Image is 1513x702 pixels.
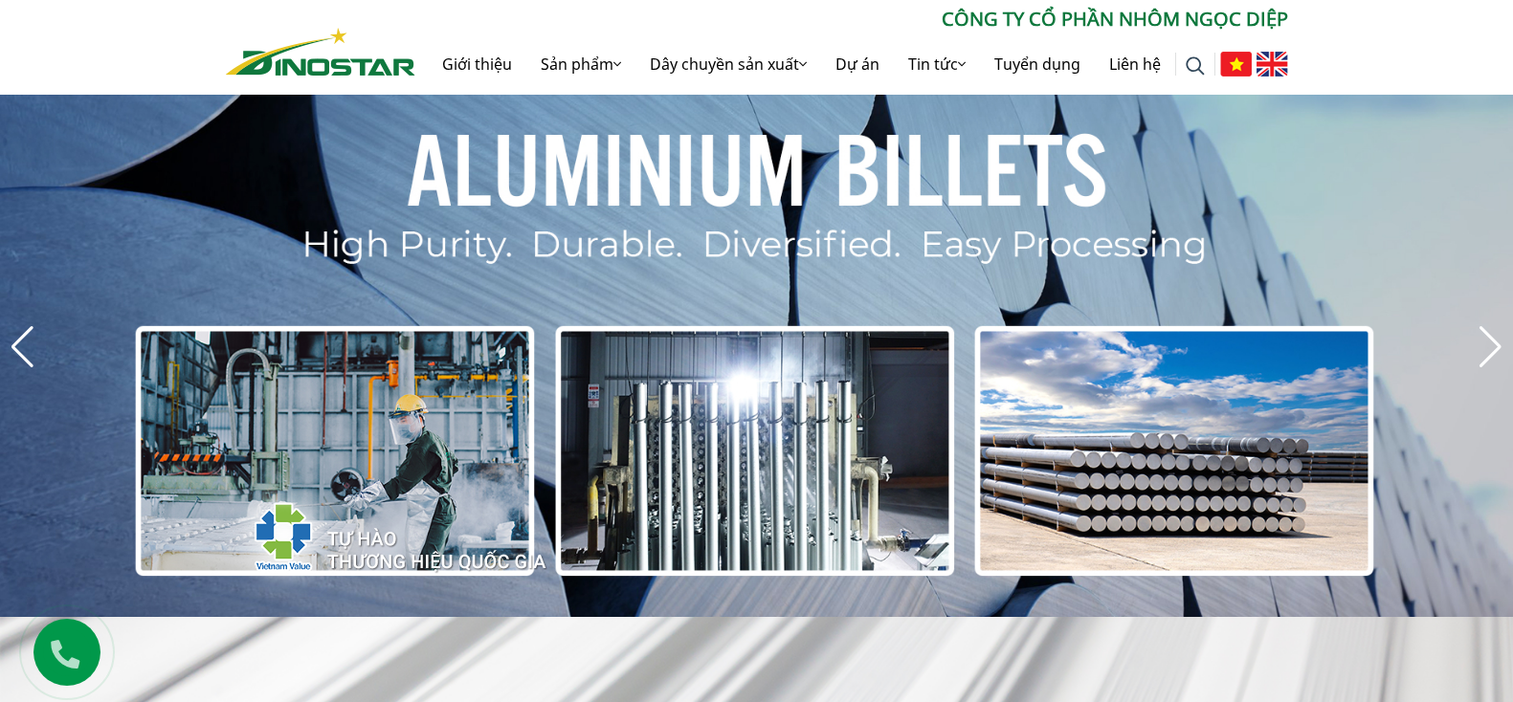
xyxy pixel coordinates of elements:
[10,326,35,368] div: Previous slide
[415,5,1288,33] p: CÔNG TY CỔ PHẦN NHÔM NGỌC DIỆP
[1478,326,1503,368] div: Next slide
[197,468,549,598] img: thqg
[428,33,526,95] a: Giới thiệu
[821,33,894,95] a: Dự án
[1257,52,1288,77] img: English
[980,33,1095,95] a: Tuyển dụng
[635,33,821,95] a: Dây chuyền sản xuất
[226,24,415,75] a: Nhôm Dinostar
[1095,33,1175,95] a: Liên hệ
[894,33,980,95] a: Tin tức
[1186,56,1205,76] img: search
[526,33,635,95] a: Sản phẩm
[226,28,415,76] img: Nhôm Dinostar
[1220,52,1252,77] img: Tiếng Việt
